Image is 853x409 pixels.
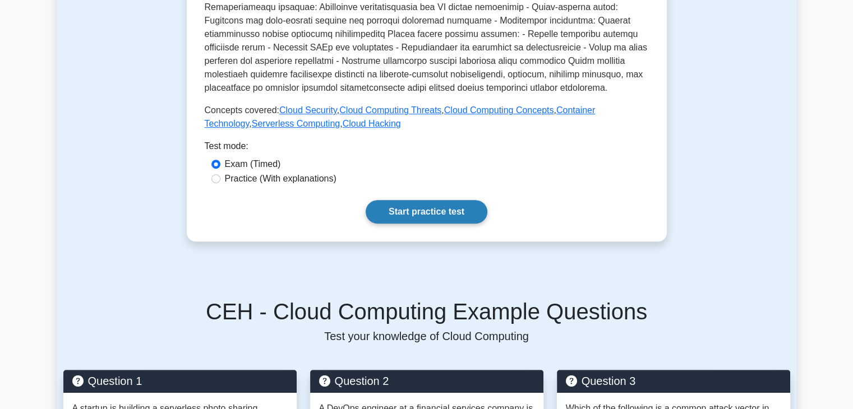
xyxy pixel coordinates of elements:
h5: Question 1 [72,374,288,388]
a: Container Technology [205,105,596,128]
h5: CEH - Cloud Computing Example Questions [63,298,790,325]
h5: Question 2 [319,374,534,388]
p: Test your knowledge of Cloud Computing [63,329,790,343]
a: Cloud Computing Threats [339,105,441,115]
h5: Question 3 [566,374,781,388]
a: Start practice test [366,200,487,224]
a: Cloud Security [279,105,337,115]
label: Exam (Timed) [225,157,281,171]
a: Cloud Computing Concepts [444,105,554,115]
label: Practice (With explanations) [225,172,336,185]
div: Test mode: [205,140,649,157]
p: Concepts covered: , , , , , [205,104,649,131]
a: Cloud Hacking [343,119,401,128]
a: Serverless Computing [252,119,340,128]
